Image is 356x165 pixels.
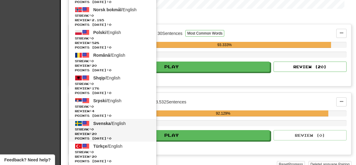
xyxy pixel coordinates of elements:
span: Streak: [75,13,150,18]
span: Points [DATE]: 0 [75,136,150,141]
span: Polski [93,30,106,35]
a: Norsk bokmål/EnglishStreak:0 Review:2.185Points [DATE]:0 [69,5,156,28]
span: Norsk bokmål [93,7,122,12]
span: Points [DATE]: 0 [75,113,150,118]
span: Srpski [93,98,106,103]
button: Play [73,62,270,72]
span: Türkçe [93,144,107,149]
span: 0 [91,105,94,108]
span: Points [DATE]: 0 [75,68,150,72]
span: / English [93,30,121,35]
span: Points [DATE]: 0 [75,45,150,50]
button: Review (0) [274,130,347,140]
span: / English [93,144,123,149]
span: Streak: [75,36,150,41]
button: Most Common Words [185,30,224,37]
span: Points [DATE]: 0 [75,159,150,163]
span: 0 [91,82,94,86]
span: Streak: [75,104,150,109]
span: 0 [91,14,94,17]
span: Review: 528 [75,41,150,45]
a: Shqip/EnglishStreak:0 Review:176Points [DATE]:0 [69,73,156,96]
a: Română/EnglishStreak:0 Review:20Points [DATE]:0 [69,51,156,73]
span: Review: 4 [75,109,150,113]
span: / English [93,53,125,58]
span: Review: 20 [75,63,150,68]
span: 0 [91,36,94,40]
span: / English [93,76,120,80]
a: Polski/EnglishStreak:0 Review:528Points [DATE]:0 [69,28,156,51]
span: Review: 2.185 [75,18,150,22]
span: Shqip [93,76,105,80]
span: Review: 176 [75,86,150,91]
span: 0 [91,59,94,63]
div: 93.333% [118,42,331,48]
span: / English [93,7,137,12]
a: Türkçe/EnglishStreak:0 Review:20Points [DATE]:0 [69,142,156,164]
span: Open feedback widget [4,157,51,163]
div: 92.129% [118,110,328,116]
span: Review: 20 [75,132,150,136]
span: Review: 20 [75,154,150,159]
button: Review (20) [274,62,347,72]
button: Play [73,130,270,140]
a: Svenska/EnglishStreak:0 Review:20Points [DATE]:0 [69,119,156,142]
span: 0 [91,150,94,154]
span: 0 [91,127,94,131]
span: Română [93,53,110,58]
span: Streak: [75,59,150,63]
span: Streak: [75,150,150,154]
span: Svenska [93,121,111,126]
a: Srpski/EnglishStreak:0 Review:4Points [DATE]:0 [69,96,156,119]
span: Points [DATE]: 0 [75,22,150,27]
div: 3.532 Sentences [155,99,186,105]
span: / English [93,98,122,103]
span: Streak: [75,127,150,132]
span: Points [DATE]: 0 [75,91,150,95]
span: / English [93,121,126,126]
p: In Progress [68,15,351,21]
div: 30 Sentences [158,30,183,36]
span: Streak: [75,82,150,86]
